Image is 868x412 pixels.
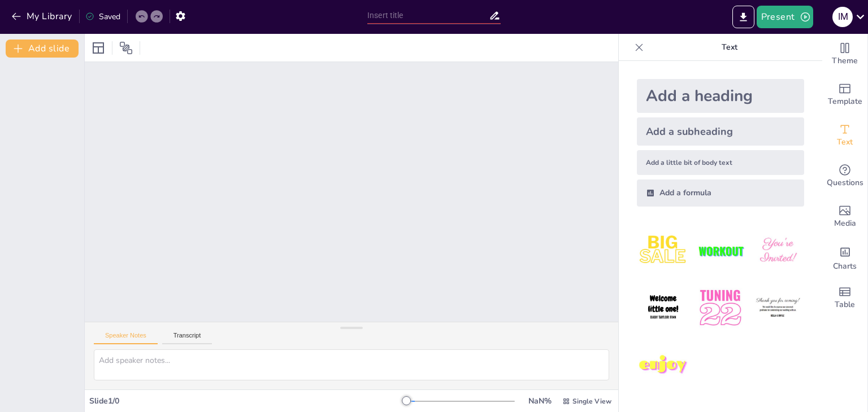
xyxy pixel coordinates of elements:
[119,41,133,55] span: Position
[822,196,867,237] div: Add images, graphics, shapes or video
[832,6,853,28] button: I M
[832,55,858,67] span: Theme
[637,339,689,392] img: 7.jpeg
[94,332,158,344] button: Speaker Notes
[162,332,212,344] button: Transcript
[637,225,689,277] img: 1.jpeg
[757,6,813,28] button: Present
[8,7,77,25] button: My Library
[6,40,79,58] button: Add slide
[834,217,856,230] span: Media
[752,225,804,277] img: 3.jpeg
[637,150,804,175] div: Add a little bit of body text
[637,117,804,146] div: Add a subheading
[367,7,489,24] input: Insert title
[89,39,107,57] div: Layout
[822,115,867,156] div: Add text boxes
[637,79,804,113] div: Add a heading
[572,397,611,406] span: Single View
[648,34,811,61] p: Text
[828,95,862,108] span: Template
[694,282,747,334] img: 5.jpeg
[837,136,853,148] span: Text
[752,282,804,334] img: 6.jpeg
[833,260,857,273] span: Charts
[822,74,867,115] div: Add ready made slides
[732,6,754,28] button: Export to PowerPoint
[85,11,120,22] div: Saved
[832,7,853,27] div: I M
[637,282,689,334] img: 4.jpeg
[835,299,855,311] span: Table
[822,278,867,318] div: Add a table
[822,34,867,74] div: Change the overall theme
[827,177,863,189] span: Questions
[694,225,747,277] img: 2.jpeg
[637,179,804,207] div: Add a formula
[822,237,867,278] div: Add charts and graphs
[526,396,553,406] div: NaN %
[822,156,867,196] div: Get real-time input from your audience
[89,396,406,406] div: Slide 1 / 0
